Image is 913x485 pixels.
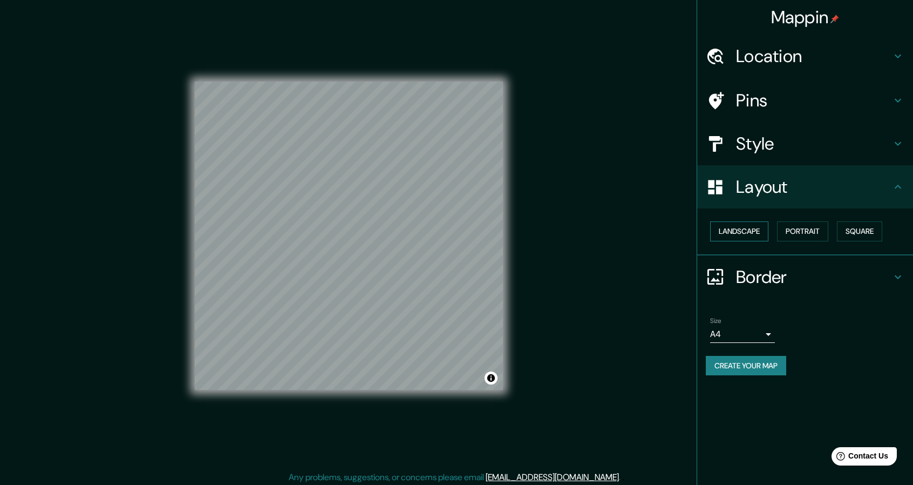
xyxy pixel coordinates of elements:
[710,221,768,241] button: Landscape
[710,326,775,343] div: A4
[830,15,839,23] img: pin-icon.png
[771,6,840,28] h4: Mappin
[485,372,498,385] button: Toggle attribution
[817,443,901,473] iframe: Help widget launcher
[622,471,624,484] div: .
[736,266,891,288] h4: Border
[736,176,891,198] h4: Layout
[837,221,882,241] button: Square
[621,471,622,484] div: .
[736,133,891,154] h4: Style
[697,35,913,78] div: Location
[706,356,786,376] button: Create your map
[289,471,621,484] p: Any problems, suggestions, or concerns please email .
[736,90,891,111] h4: Pins
[697,79,913,122] div: Pins
[736,45,891,67] h4: Location
[777,221,828,241] button: Portrait
[697,122,913,165] div: Style
[486,471,619,483] a: [EMAIL_ADDRESS][DOMAIN_NAME]
[697,165,913,208] div: Layout
[697,255,913,299] div: Border
[710,316,721,325] label: Size
[195,82,503,390] canvas: Map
